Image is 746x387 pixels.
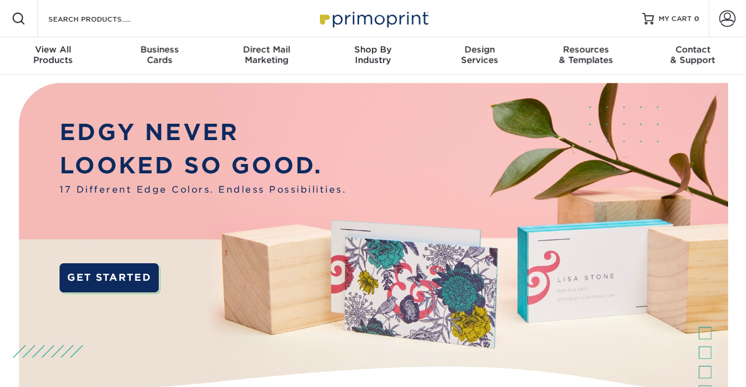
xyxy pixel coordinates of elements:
div: & Templates [533,44,640,65]
div: Services [426,44,533,65]
span: Contact [639,44,746,55]
a: BusinessCards [107,37,214,75]
div: Marketing [213,44,320,65]
a: Resources& Templates [533,37,640,75]
img: Primoprint [315,6,431,31]
span: Shop By [320,44,427,55]
span: Resources [533,44,640,55]
span: 17 Different Edge Colors. Endless Possibilities. [60,183,346,196]
input: SEARCH PRODUCTS..... [47,12,161,26]
a: GET STARTED [60,263,159,292]
a: DesignServices [426,37,533,75]
p: LOOKED SO GOOD. [60,149,346,183]
div: Industry [320,44,427,65]
p: EDGY NEVER [60,116,346,149]
span: 0 [694,15,699,23]
div: Cards [107,44,214,65]
a: Shop ByIndustry [320,37,427,75]
div: & Support [639,44,746,65]
a: Direct MailMarketing [213,37,320,75]
span: Business [107,44,214,55]
span: Design [426,44,533,55]
span: MY CART [658,14,692,24]
a: Contact& Support [639,37,746,75]
span: Direct Mail [213,44,320,55]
